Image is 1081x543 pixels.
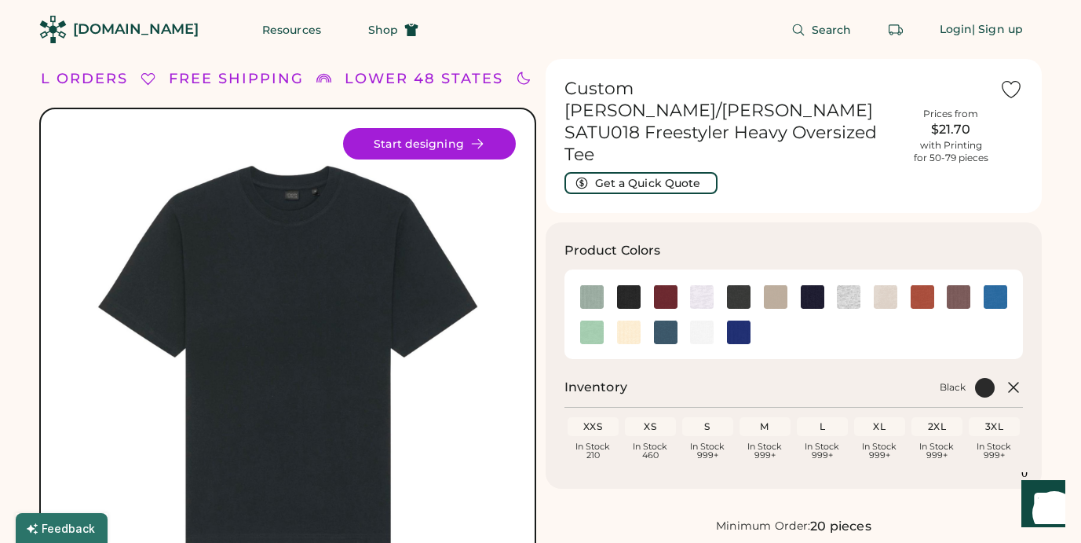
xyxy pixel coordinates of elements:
[654,321,677,344] img: Stargazer Swatch Image
[915,420,959,433] div: 2XL
[801,285,824,309] img: French Navy Swatch Image
[947,285,970,309] img: Kaffa Coffee Swatch Image
[915,442,959,460] div: In Stock 999+
[654,285,677,309] img: Burgundy Swatch Image
[812,24,852,35] span: Search
[914,139,988,164] div: with Printing for 50-79 pieces
[169,68,304,90] div: FREE SHIPPING
[617,285,641,309] div: Black
[727,285,750,309] img: Dark Heather Grey Swatch Image
[857,420,902,433] div: XL
[654,321,677,344] div: Stargazer
[580,321,604,344] div: Misty Jade
[947,285,970,309] div: Kaffa Coffee
[940,381,966,394] div: Black
[972,22,1023,38] div: | Sign up
[617,321,641,344] img: Natural Raw Swatch Image
[19,68,128,90] div: ALL ORDERS
[1006,472,1074,540] iframe: Front Chat
[571,442,615,460] div: In Stock 210
[580,285,604,309] img: Aloe Swatch Image
[984,285,1007,309] img: Mindful Blue Swatch Image
[984,285,1007,309] div: Mindful Blue
[911,285,934,309] img: Heritage Brown Swatch Image
[911,285,934,309] div: Heritage Brown
[857,442,902,460] div: In Stock 999+
[801,285,824,309] div: French Navy
[716,519,811,534] div: Minimum Order:
[690,321,714,344] img: White Swatch Image
[343,128,516,160] button: Start designing
[345,68,503,90] div: LOWER 48 STATES
[800,442,845,460] div: In Stock 999+
[923,108,978,120] div: Prices from
[685,420,730,433] div: S
[243,14,340,46] button: Resources
[368,24,398,35] span: Shop
[727,321,750,344] img: Worker Blue Swatch Image
[349,14,437,46] button: Shop
[654,285,677,309] div: Burgundy
[690,285,714,309] div: Cool Heather Grey
[690,285,714,309] img: Cool Heather Grey Swatch Image
[564,172,718,194] button: Get a Quick Quote
[628,442,673,460] div: In Stock 460
[810,517,871,536] div: 20 pieces
[972,420,1017,433] div: 3XL
[727,285,750,309] div: Dark Heather Grey
[837,285,860,309] div: Heather Grey
[772,14,871,46] button: Search
[73,20,199,39] div: [DOMAIN_NAME]
[743,420,787,433] div: M
[837,285,860,309] img: Heather Grey Swatch Image
[571,420,615,433] div: XXS
[580,321,604,344] img: Misty Jade Swatch Image
[564,241,661,260] h3: Product Colors
[940,22,973,38] div: Login
[764,285,787,309] div: Desert Dust
[874,285,897,309] div: Heather Haze
[874,285,897,309] img: Heather Haze Swatch Image
[800,420,845,433] div: L
[580,285,604,309] div: Aloe
[617,321,641,344] div: Natural Raw
[911,120,990,139] div: $21.70
[727,321,750,344] div: Worker Blue
[617,285,641,309] img: Black Swatch Image
[685,442,730,460] div: In Stock 999+
[764,285,787,309] img: Desert Dust Swatch Image
[39,16,67,43] img: Rendered Logo - Screens
[880,14,911,46] button: Retrieve an order
[690,321,714,344] div: White
[972,442,1017,460] div: In Stock 999+
[564,78,903,166] h1: Custom [PERSON_NAME]/[PERSON_NAME] SATU018 Freestyler Heavy Oversized Tee
[628,420,673,433] div: XS
[743,442,787,460] div: In Stock 999+
[564,378,627,397] h2: Inventory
